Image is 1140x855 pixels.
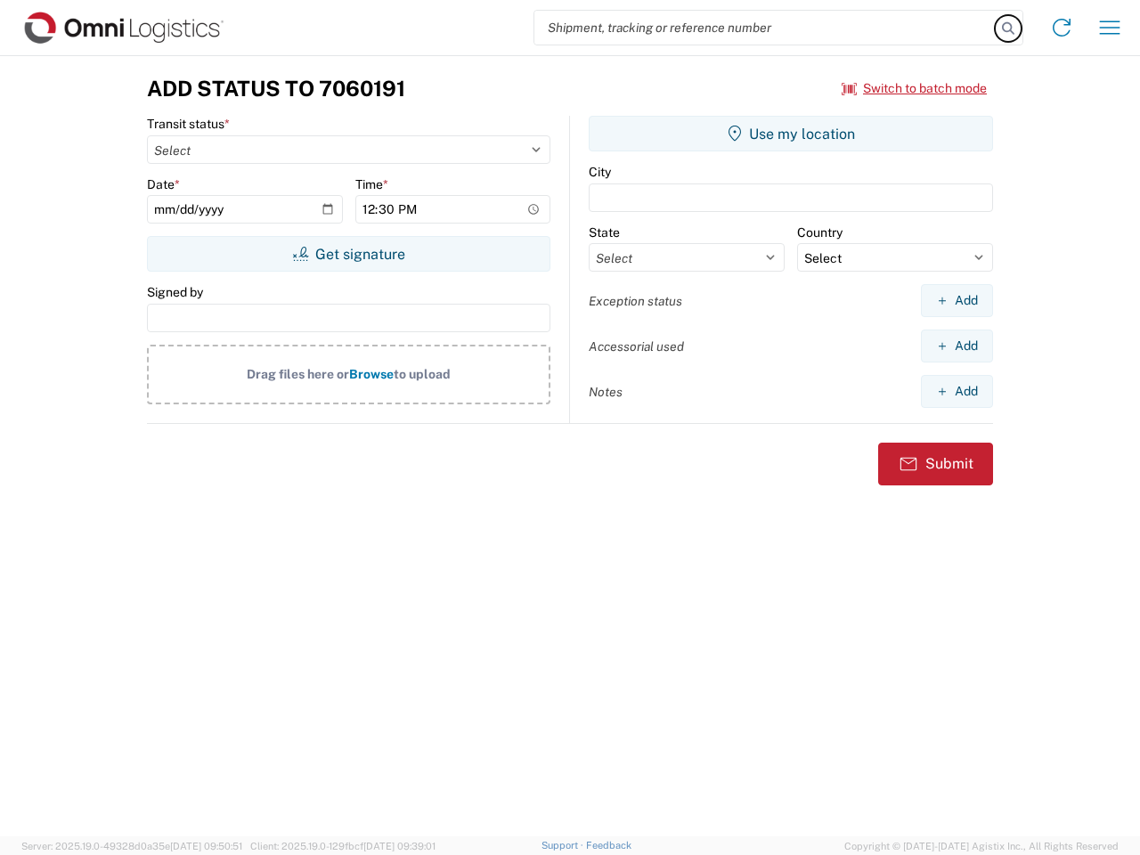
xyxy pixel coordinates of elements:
[355,176,388,192] label: Time
[797,224,843,240] label: Country
[589,164,611,180] label: City
[541,840,586,851] a: Support
[842,74,987,103] button: Switch to batch mode
[147,284,203,300] label: Signed by
[921,330,993,362] button: Add
[349,367,394,381] span: Browse
[844,838,1119,854] span: Copyright © [DATE]-[DATE] Agistix Inc., All Rights Reserved
[247,367,349,381] span: Drag files here or
[589,116,993,151] button: Use my location
[589,293,682,309] label: Exception status
[589,224,620,240] label: State
[589,384,623,400] label: Notes
[147,176,180,192] label: Date
[921,375,993,408] button: Add
[534,11,996,45] input: Shipment, tracking or reference number
[921,284,993,317] button: Add
[21,841,242,851] span: Server: 2025.19.0-49328d0a35e
[147,116,230,132] label: Transit status
[147,236,550,272] button: Get signature
[170,841,242,851] span: [DATE] 09:50:51
[394,367,451,381] span: to upload
[147,76,405,102] h3: Add Status to 7060191
[586,840,631,851] a: Feedback
[363,841,436,851] span: [DATE] 09:39:01
[589,338,684,354] label: Accessorial used
[250,841,436,851] span: Client: 2025.19.0-129fbcf
[878,443,993,485] button: Submit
